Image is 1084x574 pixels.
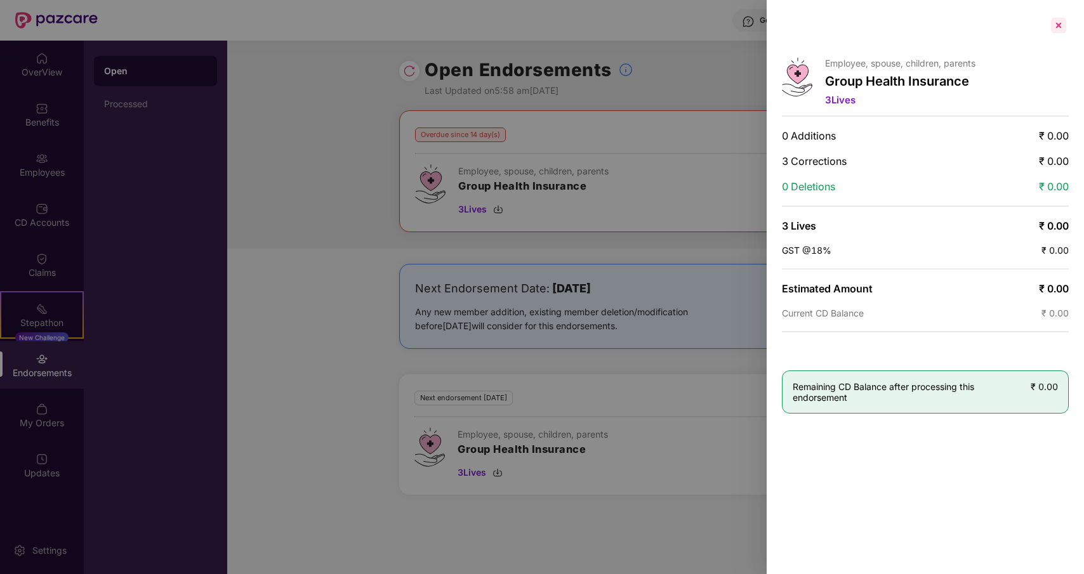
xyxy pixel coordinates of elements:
span: 3 Corrections [782,155,847,167]
span: ₹ 0.00 [1039,219,1069,232]
span: Current CD Balance [782,308,864,318]
span: ₹ 0.00 [1031,381,1058,392]
span: 3 Lives [825,94,856,106]
span: ₹ 0.00 [1039,180,1069,193]
p: Employee, spouse, children, parents [825,58,975,68]
span: 3 Lives [782,219,816,232]
span: ₹ 0.00 [1041,245,1069,256]
span: ₹ 0.00 [1041,308,1069,318]
span: Remaining CD Balance after processing this endorsement [793,381,1031,403]
span: ₹ 0.00 [1039,282,1069,295]
img: svg+xml;base64,PHN2ZyB4bWxucz0iaHR0cDovL3d3dy53My5vcmcvMjAwMC9zdmciIHdpZHRoPSI0Ny43MTQiIGhlaWdodD... [782,58,812,96]
span: Estimated Amount [782,282,873,295]
span: ₹ 0.00 [1039,129,1069,142]
span: ₹ 0.00 [1039,155,1069,167]
span: 0 Deletions [782,180,835,193]
p: Group Health Insurance [825,74,975,89]
span: GST @18% [782,245,831,256]
span: 0 Additions [782,129,836,142]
